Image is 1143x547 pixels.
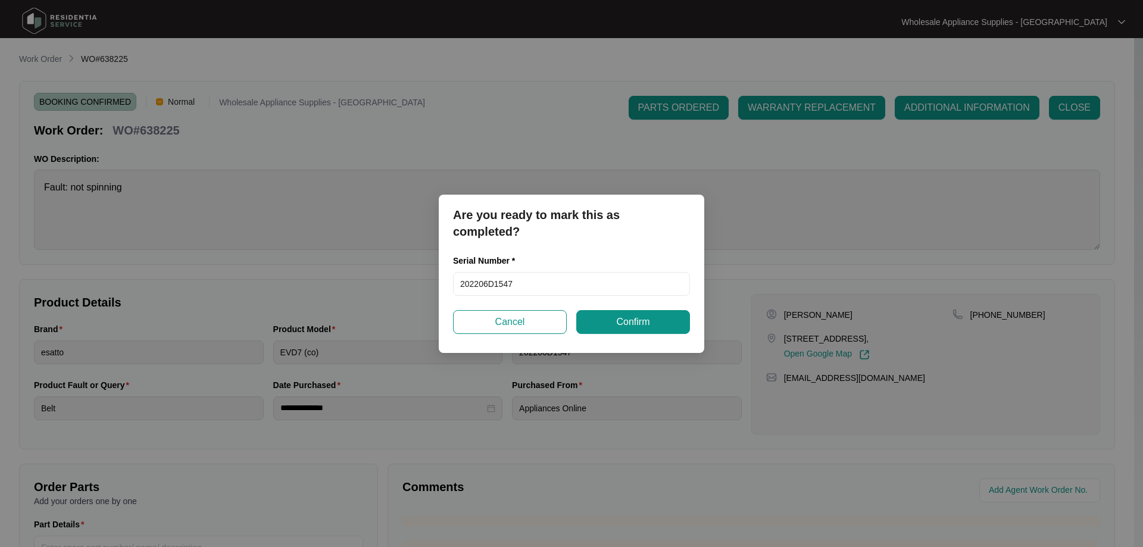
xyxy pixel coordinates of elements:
[616,315,649,329] span: Confirm
[453,255,524,267] label: Serial Number *
[453,223,690,240] p: completed?
[576,310,690,334] button: Confirm
[453,207,690,223] p: Are you ready to mark this as
[495,315,525,329] span: Cancel
[453,310,567,334] button: Cancel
